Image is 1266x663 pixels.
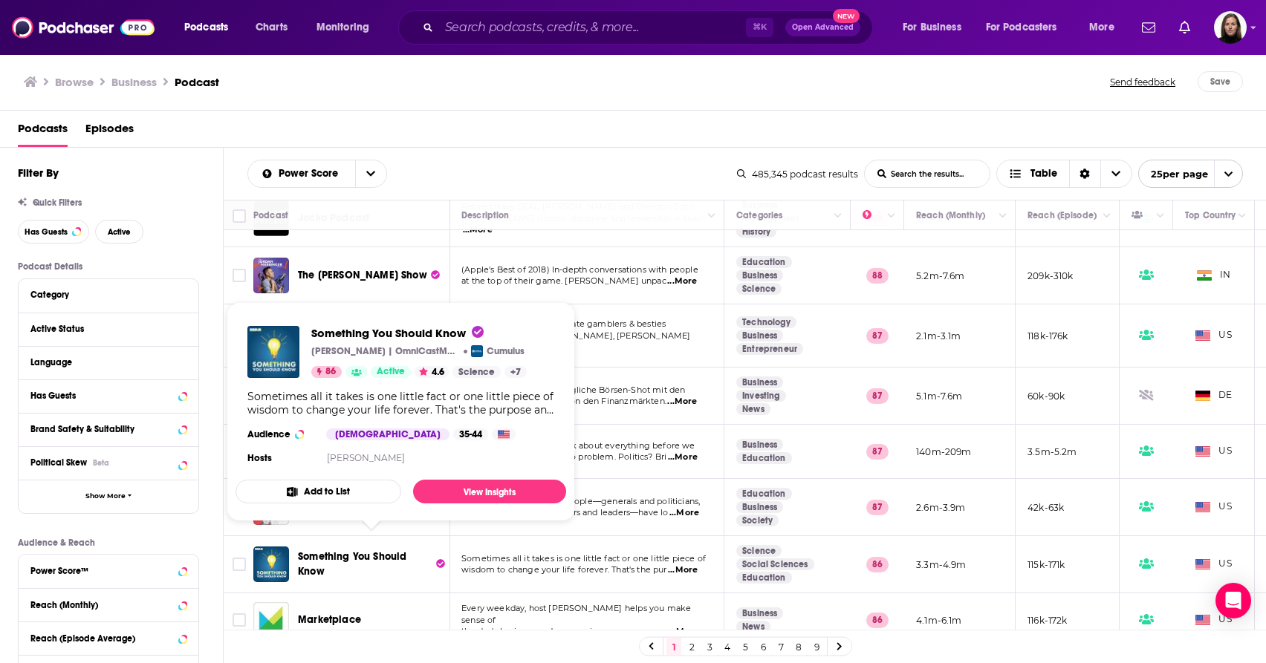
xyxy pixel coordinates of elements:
[306,16,389,39] button: open menu
[30,353,186,371] button: Language
[916,390,963,402] p: 5.1m-7.6m
[30,290,177,300] div: Category
[1136,15,1161,40] a: Show notifications dropdown
[736,501,783,513] a: Business
[298,549,445,579] a: Something You Should Know
[298,269,427,281] span: The [PERSON_NAME] Show
[666,638,681,656] a: 1
[1028,206,1097,224] div: Reach (Episode)
[736,572,792,584] a: Education
[247,390,554,417] div: Sometimes all it takes is one little fact or one little piece of wisdom to change your life forev...
[504,366,527,378] a: +7
[736,607,783,619] a: Business
[791,638,806,656] a: 8
[471,345,525,357] a: CumulusCumulus
[1195,500,1232,515] span: US
[461,564,667,575] span: wisdom to change your life forever. That's the pur
[1214,11,1247,44] img: User Profile
[85,117,134,147] span: Episodes
[866,444,889,459] p: 87
[1030,169,1057,179] span: Table
[736,621,770,633] a: News
[487,345,525,357] p: Cumulus
[19,480,198,513] button: Show More
[833,9,860,23] span: New
[736,376,783,388] a: Business
[253,546,289,582] img: Something You Should Know
[233,558,246,571] span: Toggle select row
[253,602,289,638] img: Marketplace
[111,75,157,89] h1: Business
[12,13,155,42] img: Podchaser - Follow, Share and Rate Podcasts
[994,207,1012,225] button: Column Actions
[736,316,796,328] a: Technology
[355,160,386,187] button: open menu
[439,16,746,39] input: Search podcasts, credits, & more...
[736,330,783,342] a: Business
[247,160,387,188] h2: Choose List sort
[996,160,1132,188] button: Choose View
[253,258,289,293] a: The Jordan Harbinger Show
[736,558,814,570] a: Social Sciences
[25,228,68,236] span: Has Guests
[1098,207,1116,225] button: Column Actions
[1069,160,1100,187] div: Sort Direction
[30,424,174,434] div: Brand Safety & Suitability
[1195,557,1232,572] span: US
[55,75,94,89] a: Browse
[461,396,666,406] span: wichtigsten Nachrichten von den Finanzmärkten.
[18,220,89,244] button: Has Guests
[18,166,59,180] h2: Filter By
[233,269,246,282] span: Toggle select row
[30,391,174,401] div: Has Guests
[371,366,411,378] a: Active
[248,169,355,179] button: open menu
[829,207,847,225] button: Column Actions
[471,345,483,357] img: Cumulus
[976,16,1079,39] button: open menu
[1233,207,1251,225] button: Column Actions
[866,557,889,572] p: 86
[247,452,272,464] h4: Hosts
[668,451,698,463] span: ...More
[736,270,783,281] a: Business
[298,613,361,626] span: Marketplace
[668,564,698,576] span: ...More
[246,16,296,39] a: Charts
[916,445,972,458] p: 140m-209m
[256,17,288,38] span: Charts
[247,326,299,378] img: Something You Should Know
[756,638,770,656] a: 6
[30,319,186,338] button: Active Status
[737,169,858,180] div: 485,345 podcast results
[903,17,961,38] span: For Business
[30,561,186,579] button: Power Score™
[1139,163,1208,186] span: 25 per page
[736,439,783,451] a: Business
[1173,15,1196,40] a: Show notifications dropdown
[667,396,697,408] span: ...More
[1028,614,1068,627] p: 116k-172k
[18,117,68,147] a: Podcasts
[702,638,717,656] a: 3
[1138,160,1243,188] button: open menu
[669,626,698,638] span: ...More
[30,324,177,334] div: Active Status
[736,390,786,402] a: Investing
[736,226,776,238] a: History
[785,19,860,36] button: Open AdvancedNew
[298,268,440,283] a: The [PERSON_NAME] Show
[461,603,691,625] span: Every weekday, host [PERSON_NAME] helps you make sense of
[1195,328,1232,343] span: US
[95,220,143,244] button: Active
[669,507,699,519] span: ...More
[452,366,501,378] a: Science
[247,428,314,440] h3: Audience
[412,10,887,45] div: Search podcasts, credits, & more...
[736,488,792,500] a: Education
[461,440,695,451] span: Ever notice that we will talk about everything before we
[916,206,985,224] div: Reach (Monthly)
[311,345,460,357] p: [PERSON_NAME] | OmniCastMedia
